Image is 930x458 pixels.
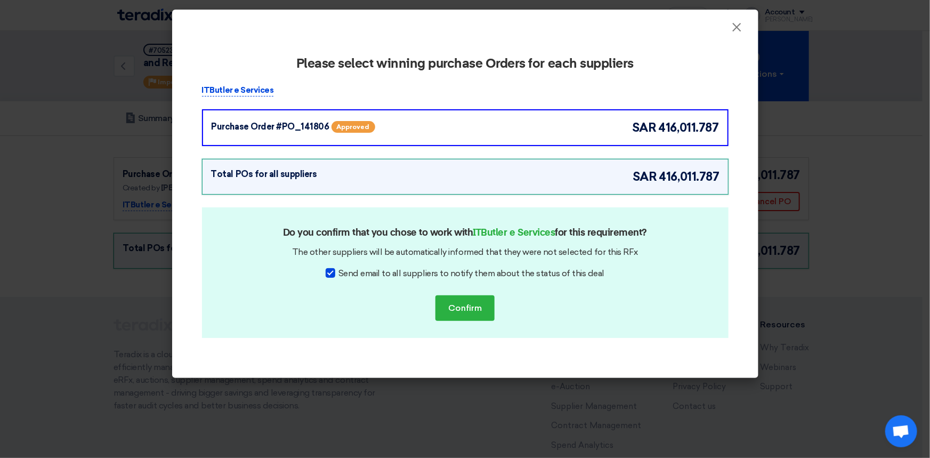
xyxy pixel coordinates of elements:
[659,168,719,186] span: 416,011.787
[732,19,742,41] span: ×
[331,121,375,133] span: Approved
[219,246,711,259] div: The other suppliers will be automatically informed that they were not selected for this RFx
[723,17,751,38] button: Close
[435,295,495,321] button: Confirm
[212,120,329,133] div: Purchase Order #PO_141806
[659,119,719,136] span: 416,011.787
[632,119,657,136] span: sar
[633,168,657,186] span: sar
[202,84,274,97] p: ITButler e Services
[473,228,555,238] strong: ITButler e Services
[338,267,604,280] span: Send email to all suppliers to notify them about the status of this deal
[224,226,706,240] h2: Do you confirm that you chose to work with for this requirement?
[885,415,917,447] div: Open chat
[211,168,317,181] div: Total POs for all suppliers
[202,57,729,71] h2: Please select winning purchase Orders for each suppliers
